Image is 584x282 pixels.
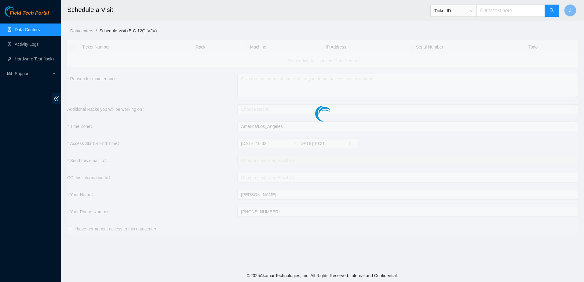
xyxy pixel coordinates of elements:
span: read [7,71,12,76]
span: J [569,7,571,14]
span: / [96,28,97,33]
footer: © 2025 Akamai Technologies, Inc. All Rights Reserved. Internal and Confidential. [61,269,584,282]
a: Datacenters [70,28,93,33]
a: Hardware Test (isok) [15,56,54,61]
a: Schedule-visit (B-C-12QLVJV) [99,28,157,33]
a: Activity Logs [15,42,39,47]
img: Akamai Technologies [5,6,31,17]
button: search [545,5,559,17]
span: Support [15,67,51,80]
span: Ticket ID [434,6,473,15]
input: Enter text here... [476,5,545,17]
button: J [564,4,576,16]
span: Field Tech Portal [10,10,49,16]
a: Akamai TechnologiesField Tech Portal [5,11,49,19]
span: double-left [52,93,61,104]
span: search [549,8,554,14]
a: Data Centers [15,27,40,32]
